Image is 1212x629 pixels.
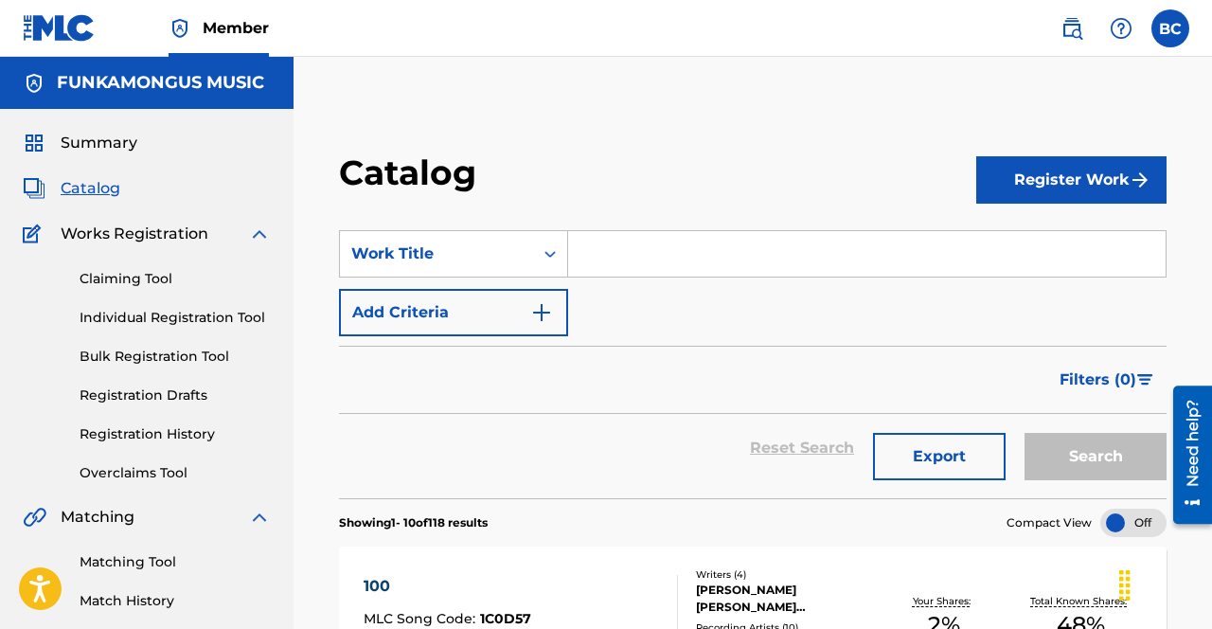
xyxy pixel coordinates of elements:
form: Search Form [339,230,1167,498]
span: Matching [61,506,134,529]
a: Bulk Registration Tool [80,347,271,367]
img: Matching [23,506,46,529]
p: Showing 1 - 10 of 118 results [339,514,488,531]
a: Individual Registration Tool [80,308,271,328]
div: [PERSON_NAME] [PERSON_NAME] [PERSON_NAME], [PERSON_NAME], [PERSON_NAME] [696,582,875,616]
span: 1C0D57 [480,610,531,627]
h2: Catalog [339,152,486,194]
img: Top Rightsholder [169,17,191,40]
img: expand [248,223,271,245]
button: Register Work [976,156,1167,204]
iframe: Resource Center [1159,377,1212,534]
span: Filters ( 0 ) [1060,368,1136,391]
a: CatalogCatalog [23,177,120,200]
span: Summary [61,132,137,154]
span: Compact View [1007,514,1092,531]
p: Total Known Shares: [1030,594,1132,608]
img: Summary [23,132,45,154]
div: Work Title [351,243,522,265]
img: search [1060,17,1083,40]
h5: FUNKAMONGUS MUSIC [57,72,264,94]
button: Export [873,433,1006,480]
iframe: Chat Widget [1117,538,1212,629]
img: 9d2ae6d4665cec9f34b9.svg [530,301,553,324]
a: Public Search [1053,9,1091,47]
span: Member [203,17,269,39]
span: Works Registration [61,223,208,245]
a: SummarySummary [23,132,137,154]
div: User Menu [1151,9,1189,47]
span: Catalog [61,177,120,200]
div: Writers ( 4 ) [696,567,875,582]
img: help [1110,17,1132,40]
img: filter [1137,374,1153,386]
a: Claiming Tool [80,269,271,289]
a: Overclaims Tool [80,463,271,483]
img: Accounts [23,72,45,95]
span: MLC Song Code : [364,610,480,627]
button: Add Criteria [339,289,568,336]
div: Drag [1110,557,1140,614]
div: Help [1102,9,1140,47]
button: Filters (0) [1048,356,1167,404]
a: Match History [80,591,271,611]
a: Registration History [80,424,271,444]
img: Catalog [23,177,45,200]
a: Matching Tool [80,552,271,572]
p: Your Shares: [913,594,975,608]
img: Works Registration [23,223,47,245]
a: Registration Drafts [80,386,271,405]
img: expand [248,506,271,529]
img: f7272a7cc735f4ea7f67.svg [1129,169,1151,191]
div: 100 [364,575,531,598]
img: MLC Logo [23,14,96,42]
